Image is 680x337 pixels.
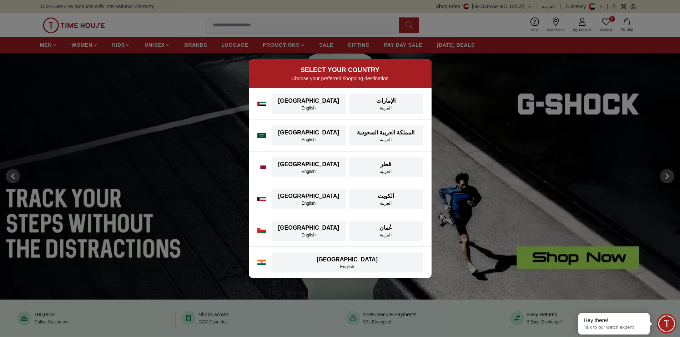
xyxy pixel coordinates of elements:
[353,97,419,105] div: الإمارات
[276,105,342,111] div: English
[584,317,644,324] div: Hey there!
[349,126,423,145] button: المملكة العربية السعوديةالعربية
[257,228,266,233] img: Oman flag
[257,65,423,75] h2: SELECT YOUR COUNTRY
[276,97,342,105] div: [GEOGRAPHIC_DATA]
[276,224,342,232] div: [GEOGRAPHIC_DATA]
[353,169,419,174] div: العربية
[272,157,346,177] button: [GEOGRAPHIC_DATA]English
[272,126,346,145] button: [GEOGRAPHIC_DATA]English
[272,221,346,241] button: [GEOGRAPHIC_DATA]English
[257,75,423,82] p: Choose your preferred shopping destination
[276,169,342,174] div: English
[353,192,419,200] div: الكويت
[353,200,419,206] div: العربية
[276,200,342,206] div: English
[276,137,342,143] div: English
[349,94,423,114] button: الإماراتالعربية
[272,94,346,114] button: [GEOGRAPHIC_DATA]English
[353,232,419,238] div: العربية
[276,192,342,200] div: [GEOGRAPHIC_DATA]
[349,157,423,177] button: قطرالعربية
[353,105,419,111] div: العربية
[353,224,419,232] div: عُمان
[584,325,644,331] p: Talk to our watch expert!
[272,252,423,272] button: [GEOGRAPHIC_DATA]English
[353,128,419,137] div: المملكة العربية السعودية
[657,314,676,333] div: Chat Widget
[276,264,419,270] div: English
[349,221,423,241] button: عُمانالعربية
[257,102,266,106] img: UAE flag
[353,137,419,143] div: العربية
[257,260,266,265] img: India flag
[353,160,419,169] div: قطر
[276,255,419,264] div: [GEOGRAPHIC_DATA]
[276,232,342,238] div: English
[257,133,266,138] img: Saudi Arabia flag
[276,160,342,169] div: [GEOGRAPHIC_DATA]
[276,128,342,137] div: [GEOGRAPHIC_DATA]
[349,189,423,209] button: الكويتالعربية
[257,197,266,201] img: Kuwait flag
[272,189,346,209] button: [GEOGRAPHIC_DATA]English
[257,165,266,169] img: Qatar flag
